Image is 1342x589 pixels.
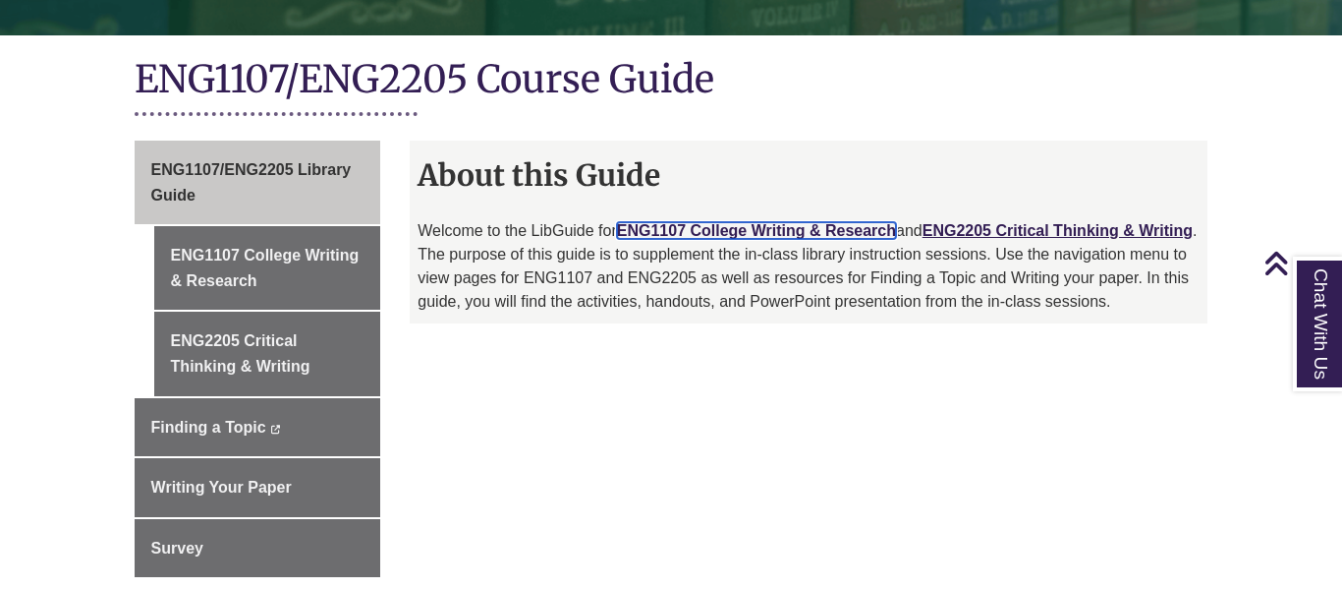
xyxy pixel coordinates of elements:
[135,458,381,517] a: Writing Your Paper
[923,222,1193,239] a: ENG2205 Critical Thinking & Writing
[1263,250,1337,276] a: Back to Top
[135,141,381,577] div: Guide Page Menu
[135,519,381,578] a: Survey
[410,150,1207,200] h2: About this Guide
[151,161,352,204] span: ENG1107/ENG2205 Library Guide
[418,219,1200,314] p: Welcome to the LibGuide for and . The purpose of this guide is to supplement the in-class library...
[154,312,381,395] a: ENG2205 Critical Thinking & Writing
[154,226,381,310] a: ENG1107 College Writing & Research
[135,141,381,224] a: ENG1107/ENG2205 Library Guide
[151,479,292,496] span: Writing Your Paper
[135,398,381,457] a: Finding a Topic
[270,425,281,434] i: This link opens in a new window
[617,222,896,239] a: ENG1107 College Writing & Research
[151,540,203,557] span: Survey
[151,419,266,436] span: Finding a Topic
[135,55,1208,107] h1: ENG1107/ENG2205 Course Guide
